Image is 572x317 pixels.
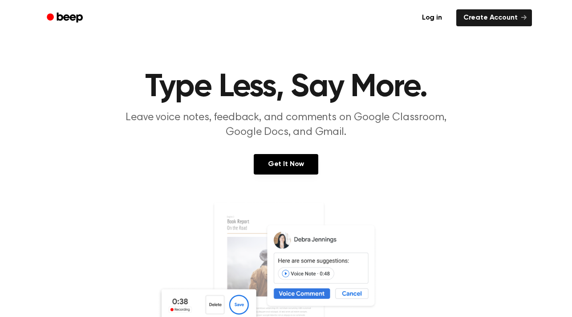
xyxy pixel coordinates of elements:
a: Beep [41,9,91,27]
h1: Type Less, Say More. [58,71,514,103]
p: Leave voice notes, feedback, and comments on Google Classroom, Google Docs, and Gmail. [115,110,457,140]
a: Log in [413,8,451,28]
a: Create Account [456,9,532,26]
a: Get It Now [254,154,318,175]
